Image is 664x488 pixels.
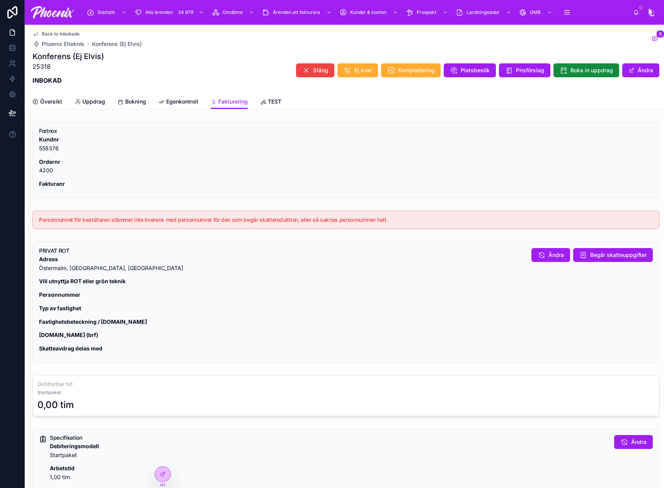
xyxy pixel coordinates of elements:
[132,5,208,19] a: Alla ärenden24 879
[273,9,320,15] span: Ärenden att fakturera
[32,62,104,71] p: 25318
[461,66,490,74] span: Platsbesök
[268,98,281,105] span: TEST
[570,66,613,74] span: Boka in uppdrag
[32,40,84,48] a: Phoenix Elteknik
[50,464,608,482] p: 1,00 tim
[37,380,654,388] h3: Debiterbar tid
[31,6,74,19] img: App logo
[211,95,248,109] a: Fakturering
[42,40,84,48] span: Phoenix Elteknik
[39,255,525,353] div: **Adress** Östermalm, Stockholm, Sverige **Vill utnyttja ROT eller grön teknik** **Personnummer**...
[39,332,98,338] strong: [DOMAIN_NAME] (brf)
[614,435,653,449] button: Ändra
[158,95,198,110] a: Egenkontroll
[530,9,541,15] span: GMB
[548,251,564,259] span: Ändra
[404,5,452,19] a: Prospekt
[80,4,633,21] div: scrollable content
[381,63,441,77] button: Komplettering
[117,95,146,110] a: Bokning
[218,98,248,105] span: Fakturering
[32,95,62,110] a: Översikt
[145,9,173,15] span: Alla ärenden
[39,255,525,273] p: Östermalm, [GEOGRAPHIC_DATA], [GEOGRAPHIC_DATA]
[50,435,608,440] h5: Specifikation
[50,465,75,471] strong: Arbetstid
[39,217,653,223] h5: Personnumret för beställaren stämmer inte överens med personnumret för den som begär skatteredukt...
[50,442,608,460] p: Startpaket
[350,9,386,15] span: Kunder & konton
[260,5,335,19] a: Ärenden att fakturera
[84,5,131,19] a: Statistik
[42,31,80,37] span: Back to Inbokade
[82,98,105,105] span: Uppdrag
[39,345,102,352] strong: Skatteavdrag delas med
[39,256,58,262] strong: Adress
[531,248,570,262] button: Ändra
[39,135,653,153] p: 558376
[37,399,74,411] div: 0,00 tim
[37,389,654,396] strong: Startpaket
[517,5,556,19] a: GMB
[39,158,653,175] p: 4200
[354,66,372,74] span: Ej svar
[622,63,659,77] button: Ändra
[223,9,243,15] span: Omdöme
[39,248,525,253] h5: PRIVAT ROT
[631,438,647,446] span: Ändra
[39,278,126,284] strong: Vill utnyttja ROT eller grön teknik
[417,9,436,15] span: Prospekt
[32,51,104,62] h1: Konferens (Ej Elvis)
[125,98,146,105] span: Bokning
[40,98,62,105] span: Översikt
[573,248,653,262] button: Begär skatteuppgifter
[313,66,328,74] span: Stäng
[166,98,198,105] span: Egenkontroll
[32,77,62,84] strong: INBOKAD
[590,251,647,259] span: Begär skatteuppgifter
[337,63,378,77] button: Ej svar
[296,63,334,77] button: Stäng
[39,291,80,298] strong: Personnummer
[260,95,281,110] a: TEST
[650,35,659,44] button: 6
[499,63,550,77] button: Prisförslag
[39,136,59,143] strong: Kundnr
[39,318,147,325] strong: Fastighetsbeteckning / [DOMAIN_NAME]
[39,180,65,187] strong: Fakturanr
[39,305,81,311] strong: Typ av fastighet
[453,5,515,19] a: Landningssidor
[553,63,619,77] button: Boka in uppdrag
[32,31,80,37] a: Back to Inbokade
[92,40,142,48] a: Konferens (Ej Elvis)
[50,443,99,449] strong: Debiteringsmodell
[75,95,105,110] a: Uppdrag
[176,8,196,17] div: 24 879
[444,63,496,77] button: Platsbesök
[39,128,653,134] h5: Fortnox
[516,66,544,74] span: Prisförslag
[337,5,402,19] a: Kunder & konton
[398,66,434,74] span: Komplettering
[467,9,500,15] span: Landningssidor
[209,5,258,19] a: Omdöme
[97,9,115,15] span: Statistik
[39,158,60,165] strong: Ordernr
